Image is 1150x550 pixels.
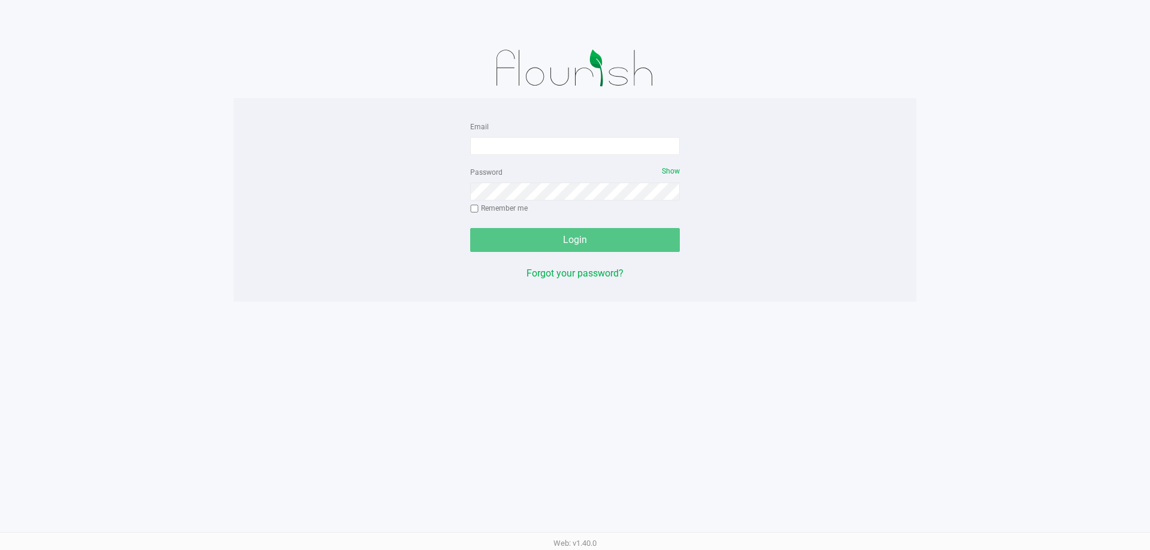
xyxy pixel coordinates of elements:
label: Password [470,167,503,178]
span: Web: v1.40.0 [553,539,597,548]
label: Remember me [470,203,528,214]
label: Email [470,121,489,132]
span: Show [662,167,680,175]
button: Forgot your password? [526,266,624,281]
input: Remember me [470,205,479,213]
